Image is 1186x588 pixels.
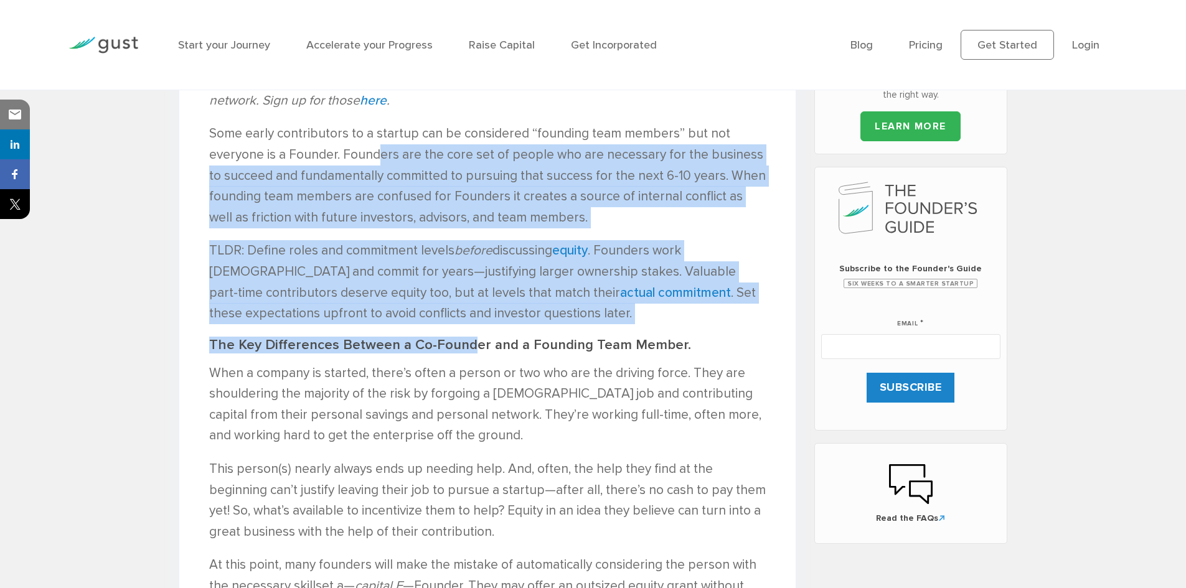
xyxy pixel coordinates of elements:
[209,123,766,228] p: Some early contributors to a startup can be considered “founding team members” but not everyone i...
[909,39,943,52] a: Pricing
[844,279,977,288] span: Six Weeks to a Smarter Startup
[821,263,1000,275] span: Subscribe to the Founder's Guide
[961,30,1054,60] a: Get Started
[209,240,766,324] p: TLDR: Define roles and commitment levels discussing . Founders work [DEMOGRAPHIC_DATA] and commit...
[867,373,955,403] input: SUBSCRIBE
[306,39,433,52] a: Accelerate your Progress
[209,459,766,542] p: This person(s) nearly always ends up needing help. And, often, the help they find at the beginnin...
[552,243,588,258] a: equity
[897,304,924,329] label: Email
[860,111,961,141] a: LEARN MORE
[178,39,270,52] a: Start your Journey
[209,51,762,108] em: This write-up was originally sent to subscribers as a part of our Mission Control weekly insights...
[850,39,873,52] a: Blog
[827,462,994,525] a: Read the FAQs
[454,243,492,258] em: before
[360,93,387,108] a: here
[209,337,691,353] strong: The Key Differences Between a Co-Founder and a Founding Team Member.
[209,363,766,446] p: When a company is started, there’s often a person or two who are the driving force. They are shou...
[571,39,657,52] a: Get Incorporated
[469,39,535,52] a: Raise Capital
[68,37,138,54] img: Gust Logo
[620,285,731,301] a: actual commitment
[827,512,994,525] span: Read the FAQs
[1072,39,1099,52] a: Login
